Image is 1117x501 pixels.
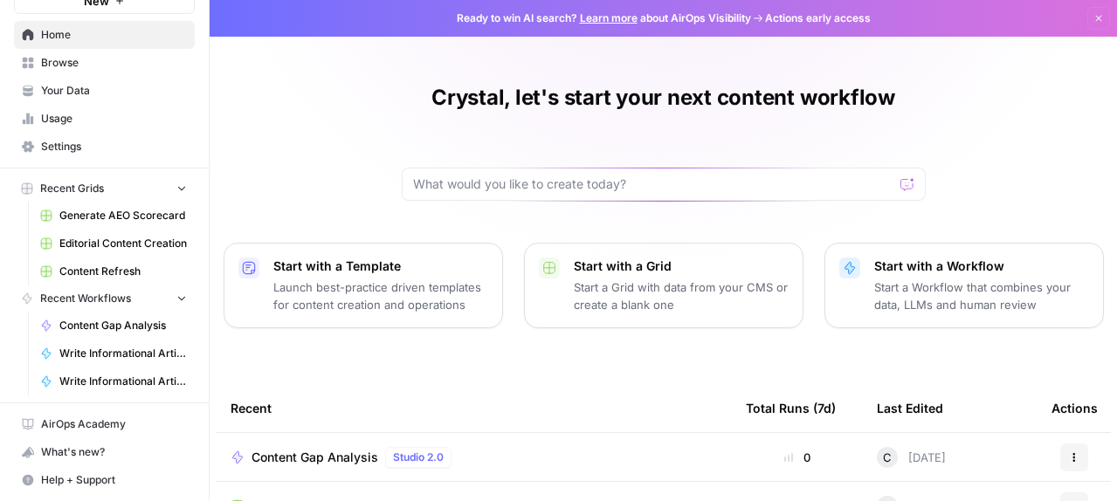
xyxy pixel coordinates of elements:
[877,384,943,432] div: Last Edited
[574,257,789,275] p: Start with a Grid
[231,384,718,432] div: Recent
[32,202,195,230] a: Generate AEO Scorecard
[41,139,187,154] span: Settings
[41,472,187,488] span: Help + Support
[883,449,892,466] span: C
[59,264,187,279] span: Content Refresh
[580,11,638,24] a: Learn more
[431,84,895,112] h1: Crystal, let's start your next content workflow
[15,439,194,465] div: What's new?
[574,278,789,313] p: Start a Grid with data from your CMS or create a blank one
[413,175,893,193] input: What would you like to create today?
[14,105,195,133] a: Usage
[524,243,803,328] button: Start with a GridStart a Grid with data from your CMS or create a blank one
[765,10,871,26] span: Actions early access
[231,447,718,468] a: Content Gap AnalysisStudio 2.0
[40,181,104,196] span: Recent Grids
[14,466,195,494] button: Help + Support
[224,243,503,328] button: Start with a TemplateLaunch best-practice driven templates for content creation and operations
[41,111,187,127] span: Usage
[59,208,187,223] span: Generate AEO Scorecard
[393,450,444,465] span: Studio 2.0
[14,49,195,77] a: Browse
[59,374,187,389] span: Write Informational Article Outline
[273,257,488,275] p: Start with a Template
[877,447,946,468] div: [DATE]
[824,243,1104,328] button: Start with a WorkflowStart a Workflow that combines your data, LLMs and human review
[14,175,195,202] button: Recent Grids
[59,318,187,333] span: Content Gap Analysis
[273,278,488,313] p: Launch best-practice driven templates for content creation and operations
[59,346,187,361] span: Write Informational Article Body
[41,55,187,71] span: Browse
[14,285,195,312] button: Recent Workflows
[41,27,187,43] span: Home
[32,312,195,340] a: Content Gap Analysis
[746,384,836,432] div: Total Runs (7d)
[14,77,195,105] a: Your Data
[32,367,195,395] a: Write Informational Article Outline
[14,438,195,466] button: What's new?
[1051,384,1098,432] div: Actions
[32,257,195,285] a: Content Refresh
[32,340,195,367] a: Write Informational Article Body
[41,83,187,99] span: Your Data
[14,410,195,438] a: AirOps Academy
[40,291,131,306] span: Recent Workflows
[457,10,751,26] span: Ready to win AI search? about AirOps Visibility
[59,236,187,251] span: Editorial Content Creation
[874,278,1089,313] p: Start a Workflow that combines your data, LLMs and human review
[14,133,195,161] a: Settings
[32,230,195,257] a: Editorial Content Creation
[41,416,187,432] span: AirOps Academy
[874,257,1089,275] p: Start with a Workflow
[14,21,195,49] a: Home
[746,449,849,466] div: 0
[252,449,378,466] span: Content Gap Analysis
